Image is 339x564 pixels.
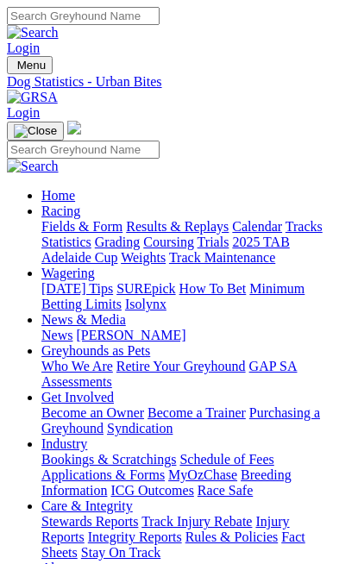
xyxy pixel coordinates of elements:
[7,122,64,141] button: Toggle navigation
[179,281,247,296] a: How To Bet
[179,452,273,467] a: Schedule of Fees
[41,219,332,266] div: Racing
[141,514,252,529] a: Track Injury Rebate
[41,204,80,218] a: Racing
[185,530,279,544] a: Rules & Policies
[7,7,160,25] input: Search
[286,219,323,234] a: Tracks
[143,235,194,249] a: Coursing
[41,312,126,327] a: News & Media
[232,219,282,234] a: Calendar
[7,41,40,55] a: Login
[41,235,290,265] a: 2025 TAB Adelaide Cup
[116,359,246,373] a: Retire Your Greyhound
[41,405,332,436] div: Get Involved
[7,56,53,74] button: Toggle navigation
[67,121,81,135] img: logo-grsa-white.png
[95,235,140,249] a: Grading
[7,141,160,159] input: Search
[41,359,113,373] a: Who We Are
[76,328,185,342] a: [PERSON_NAME]
[41,452,176,467] a: Bookings & Scratchings
[41,467,292,498] a: Breeding Information
[41,514,138,529] a: Stewards Reports
[41,467,165,482] a: Applications & Forms
[41,514,290,544] a: Injury Reports
[41,281,304,311] a: Minimum Betting Limits
[41,281,113,296] a: [DATE] Tips
[41,498,133,513] a: Care & Integrity
[41,436,87,451] a: Industry
[41,281,332,312] div: Wagering
[198,483,253,498] a: Race Safe
[121,250,166,265] a: Weights
[7,90,58,105] img: GRSA
[41,328,72,342] a: News
[14,124,57,138] img: Close
[41,359,332,390] div: Greyhounds as Pets
[41,514,332,561] div: Care & Integrity
[198,235,229,249] a: Trials
[168,467,237,482] a: MyOzChase
[110,483,193,498] a: ICG Outcomes
[88,530,182,544] a: Integrity Reports
[169,250,275,265] a: Track Maintenance
[7,25,59,41] img: Search
[41,405,320,436] a: Purchasing a Greyhound
[41,343,150,358] a: Greyhounds as Pets
[41,405,144,420] a: Become an Owner
[41,530,305,560] a: Fact Sheets
[81,545,160,560] a: Stay On Track
[7,159,59,174] img: Search
[41,266,95,280] a: Wagering
[107,421,173,436] a: Syndication
[41,328,332,343] div: News & Media
[41,235,91,249] a: Statistics
[126,219,229,234] a: Results & Replays
[7,74,332,90] a: Dog Statistics - Urban Bites
[7,105,40,120] a: Login
[41,390,114,404] a: Get Involved
[41,452,332,498] div: Industry
[17,59,46,72] span: Menu
[41,219,122,234] a: Fields & Form
[125,297,166,311] a: Isolynx
[41,359,297,389] a: GAP SA Assessments
[41,188,75,203] a: Home
[116,281,175,296] a: SUREpick
[148,405,246,420] a: Become a Trainer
